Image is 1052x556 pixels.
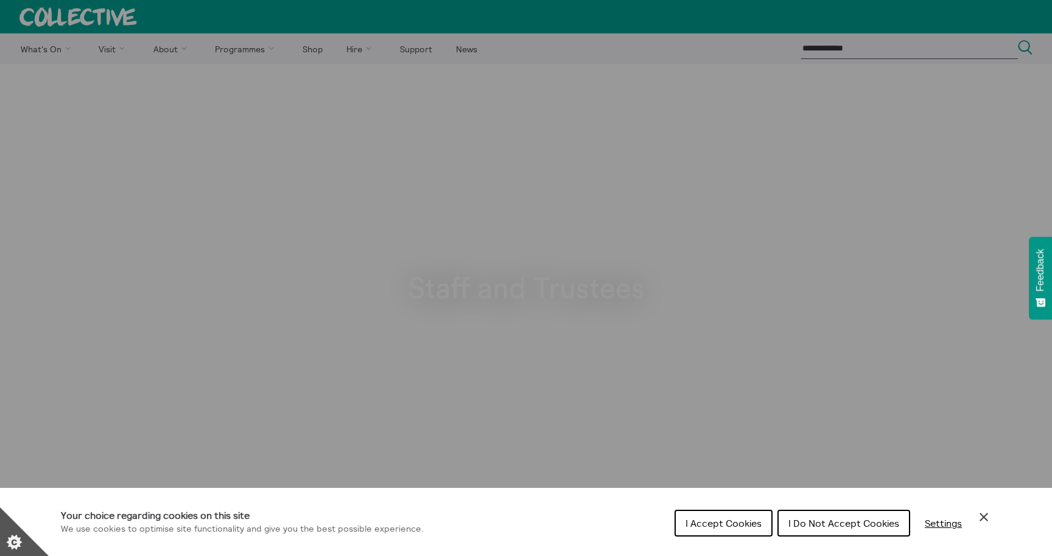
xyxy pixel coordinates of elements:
span: I Accept Cookies [686,517,762,529]
span: I Do Not Accept Cookies [788,517,899,529]
button: Close Cookie Control [977,510,991,524]
button: Settings [915,511,972,535]
h1: Your choice regarding cookies on this site [61,508,424,523]
span: Settings [925,517,962,529]
p: We use cookies to optimise site functionality and give you the best possible experience. [61,523,424,536]
button: I Accept Cookies [675,510,773,537]
button: Feedback - Show survey [1029,237,1052,319]
span: Feedback [1035,249,1046,291]
button: I Do Not Accept Cookies [777,510,910,537]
